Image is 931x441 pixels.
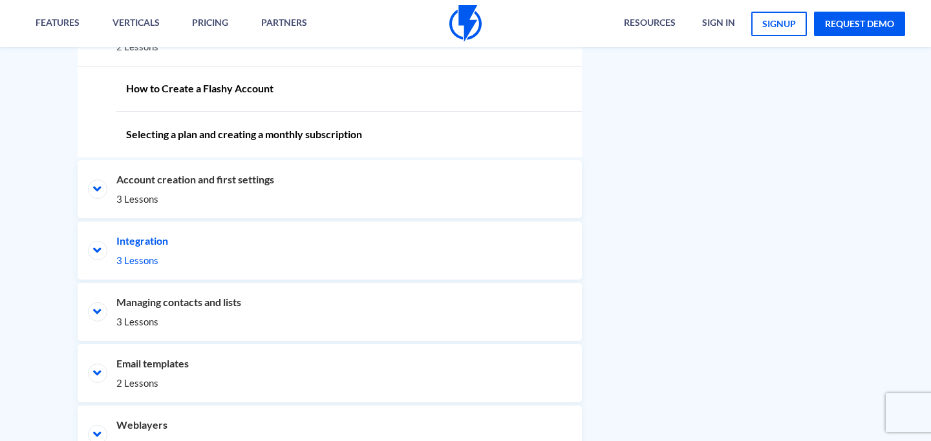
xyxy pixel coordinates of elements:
a: Selecting a plan and creating a monthly subscription [116,112,582,157]
li: Integration [78,221,582,280]
a: How to Create a Flashy Account [116,67,582,112]
li: Account creation and first settings [78,160,582,218]
li: Email templates [78,344,582,402]
a: request demo [814,12,905,36]
span: 3 Lessons [116,192,543,206]
a: signup [751,12,807,36]
span: 3 Lessons [116,254,543,267]
span: 2 Lessons [116,40,543,54]
span: 2 Lessons [116,376,543,390]
span: 3 Lessons [116,315,543,329]
li: Managing contacts and lists [78,283,582,341]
